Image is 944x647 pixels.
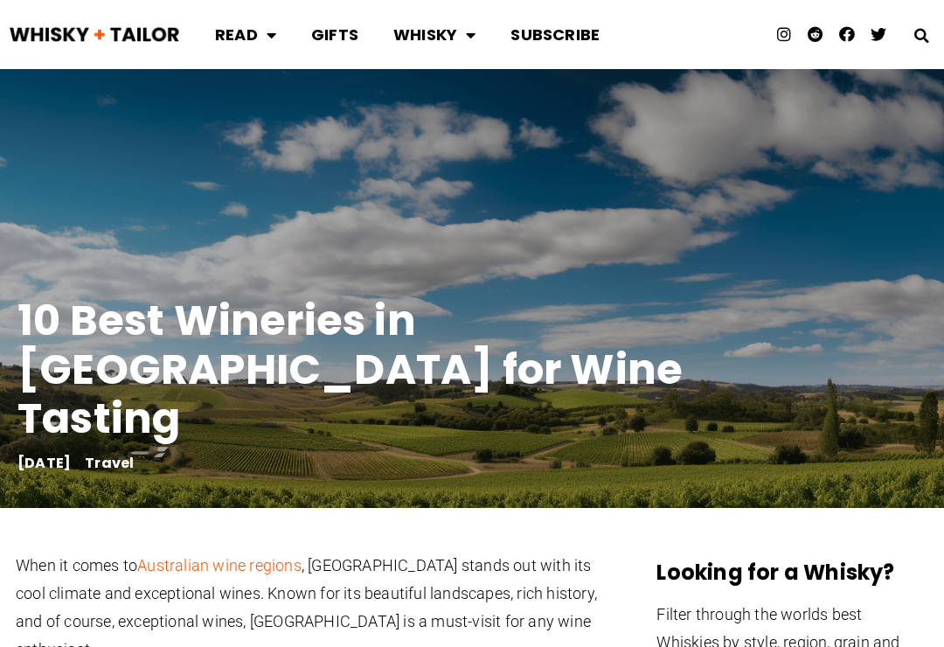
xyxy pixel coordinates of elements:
[17,457,71,470] a: [DATE]
[198,11,294,58] a: Read
[9,23,180,46] img: Whisky + Tailor Logo
[376,11,493,58] a: Whisky
[85,453,134,473] a: Travel
[137,556,302,574] a: Australian wine regions
[493,11,617,58] a: Subscribe
[294,11,376,58] a: Gifts
[17,296,717,443] h1: 10 Best Wineries in [GEOGRAPHIC_DATA] for Wine Tasting
[656,559,928,587] h3: Looking for a Whisky?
